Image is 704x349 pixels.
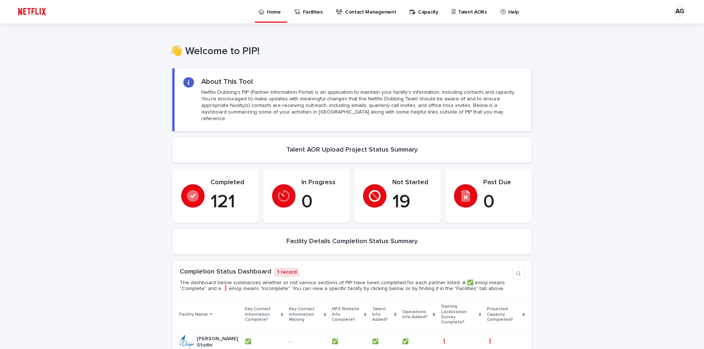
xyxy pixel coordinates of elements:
[392,179,432,187] p: Not Started
[170,45,529,58] h1: 👋 Welcome to PIP!
[483,179,523,187] p: Past Due
[332,337,340,345] p: ✅
[286,238,418,246] h2: Facility Details Completion Status Summary
[245,305,279,324] p: Key Contact Information Complete?
[180,280,510,292] p: The dashboard below summarizes whether or not various sections of PIP have been completed for eac...
[197,336,239,348] p: [PERSON_NAME] Studio
[372,337,380,345] p: ✅
[487,337,495,345] p: ❗️
[179,311,208,319] p: Facility Name
[441,337,449,345] p: ❗️
[210,191,250,213] p: 121
[301,191,341,213] p: 0
[483,191,523,213] p: 0
[674,6,686,18] div: AG
[274,268,300,277] p: 1 record
[301,179,341,187] p: In Progress
[289,305,322,324] p: Key Contact Information Missing
[392,191,432,213] p: 19
[210,179,250,187] p: Completed
[487,305,520,324] p: Projected Capacity Completed?
[402,308,431,322] p: Operations Info Added?
[201,89,522,122] p: Netflix Dubbing's PIP (Partner Information Portal) is an application to maintain your facility's ...
[245,337,253,345] p: ✅
[286,146,418,154] h2: Talent AOR Upload Project Status Summary
[201,77,253,86] h2: About This Tool
[15,4,49,19] img: ifQbXi3ZQGMSEF7WDB7W
[441,302,477,327] p: Gaming Localization Survey Complete?
[372,305,392,324] p: Talent Info Added?
[402,337,410,345] p: ✅
[332,305,362,324] p: NP3 Website Info Complete?
[180,268,271,275] a: Completion Status Dashboard
[289,339,326,345] p: -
